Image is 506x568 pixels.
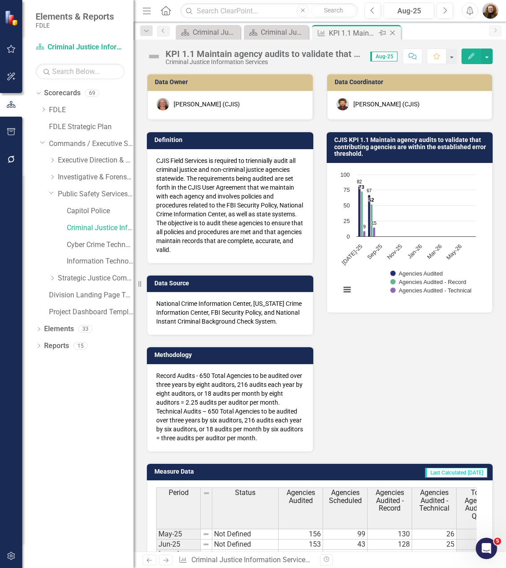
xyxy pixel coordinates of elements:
div: [PERSON_NAME] (CJIS) [174,100,240,109]
text: 25 [343,218,349,224]
div: » » [178,555,313,565]
span: Aug-25 [370,52,397,61]
td: Not Defined [212,529,279,540]
img: 8DAGhfEEPCf229AAAAAElFTkSuQmCC [202,541,210,548]
svg: Interactive chart [336,170,480,304]
span: Agencies Audited - Record [369,489,410,512]
div: KPI 1.1 Maintain agency audits to validate that contributing agencies are within the established ... [329,28,376,39]
div: Chart. Highcharts interactive chart. [336,170,484,304]
a: Public Safety Services Command [58,189,134,199]
text: 82 [357,179,362,184]
text: 50 [343,202,349,209]
path: Jul-25, 73. Agencies Audited - Record. [360,191,363,236]
img: Not Defined [147,49,161,64]
td: 26 [412,529,457,540]
div: Criminal Justice Information Services Landing Page [261,27,306,38]
div: Criminal Justice Professionalism, Standards & Training Services Landing Page [193,27,238,38]
span: Period [169,489,189,497]
button: Show Agencies Audited [390,270,443,277]
h3: Definition [154,137,309,143]
text: 100 [340,171,349,178]
text: Mar-26 [425,243,443,260]
path: Jul-25, 9. Agencies Audited - Technical. [363,231,365,236]
span: Search [324,7,343,14]
img: 8DAGhfEEPCf229AAAAAElFTkSuQmCC [202,551,210,558]
td: 9 [412,550,457,560]
a: Project Dashboard Template [49,307,134,317]
td: 43 [323,540,368,550]
img: ClearPoint Strategy [4,10,20,26]
div: 15 [73,342,88,349]
p: CJIS Field Services is required to triennially audit all criminal justice and non-criminal justic... [156,156,304,254]
g: Agencies Audited, bar series 1 of 3 with 12 bars. [358,174,471,237]
text: 9 [363,224,366,229]
h3: Data Source [154,280,309,287]
td: 73 [368,550,412,560]
a: Information Technology Services [67,256,134,267]
path: Aug-25, 52. Agencies Audited - Record. [370,204,372,236]
td: May-25 [156,529,201,540]
td: 156 [279,529,323,540]
text: 73 [359,184,364,190]
td: 130 [368,529,412,540]
div: KPI 1.1 Maintain agency audits to validate that contributing agencies are within the established ... [166,49,361,59]
div: Aug-25 [387,6,431,16]
a: Scorecards [44,88,81,98]
img: April Haupt [157,98,169,110]
button: View chart menu, Chart [341,284,353,296]
td: Not Defined [212,550,279,560]
h3: CJIS KPI 1.1 Maintain agency audits to validate that contributing agencies are within the establi... [334,137,489,157]
span: 5 [494,538,501,545]
span: Agencies Audited [280,489,321,504]
p: National Crime Information Center, [US_STATE] Crime Information Center, FBI Security Policy, and ... [156,299,304,326]
td: 341 [457,529,501,540]
td: 82 [457,550,501,560]
path: Jul-25, 82. Agencies Audited. [358,186,360,236]
td: 128 [368,540,412,550]
a: Elements [44,324,74,334]
span: Elements & Reports [36,11,114,22]
a: Reports [44,341,69,351]
div: Criminal Justice Information Services [166,59,361,65]
span: Last Calculated [DATE] [425,468,487,478]
img: 8DAGhfEEPCf229AAAAAElFTkSuQmCC [203,490,210,497]
text: 75 [343,187,349,193]
a: Capitol Police [67,206,134,216]
div: [PERSON_NAME] (CJIS) [353,100,420,109]
td: 82 [279,550,323,560]
text: [DATE]-25 [340,243,363,266]
span: Status [235,489,255,497]
path: Aug-25, 15. Agencies Audited - Technical. [372,227,375,236]
text: 15 [372,221,377,226]
a: Commands / Executive Support Branch [49,139,134,149]
a: FDLE [49,105,134,115]
button: Jennifer Siddoway [482,3,498,19]
a: Strategic Justice Command [58,273,134,284]
td: 494 [457,540,501,550]
img: Christopher Kenworthy [336,98,349,110]
text: Sep-25 [365,243,383,260]
a: Criminal Justice Professionalism, Standards & Training Services Landing Page [178,27,238,38]
span: Agencies Audited - Technical [414,489,454,512]
h3: Measure Data [154,468,283,475]
h3: Data Coordinator [335,79,488,85]
td: 99 [323,529,368,540]
h3: Data Owner [155,79,308,85]
img: 8DAGhfEEPCf229AAAAAElFTkSuQmCC [202,531,210,538]
div: 33 [78,325,93,333]
a: FDLE Strategic Plan [49,122,134,132]
a: Criminal Justice Information Services [191,556,310,564]
path: Aug-25, 67. Agencies Audited. [368,195,370,236]
text: Nov-25 [385,243,403,260]
a: Investigative & Forensic Services Command [58,172,134,183]
a: Measures [312,556,343,564]
td: Jun-25 [156,540,201,550]
td: Not Defined [212,540,279,550]
iframe: Intercom live chat [476,538,497,559]
input: Search ClearPoint... [180,3,358,19]
span: Total Agencies Audited - QTD [458,489,499,520]
td: [DATE]-25 [156,550,201,560]
a: Executive Direction & Business Support [58,155,134,166]
div: 69 [85,89,99,97]
a: Criminal Justice Information Services [36,42,125,53]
